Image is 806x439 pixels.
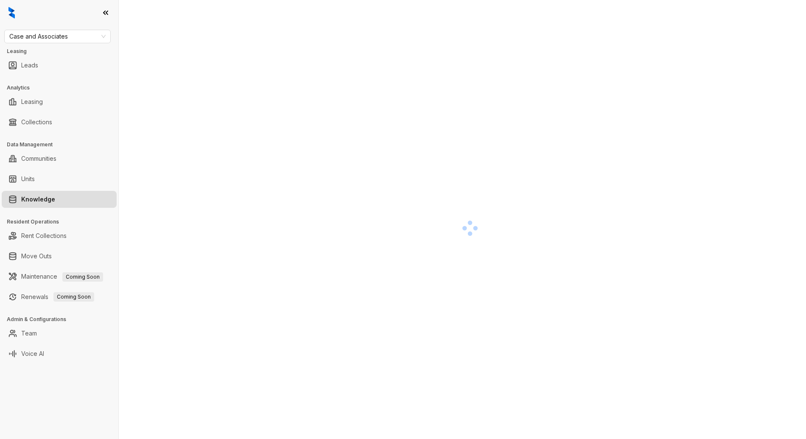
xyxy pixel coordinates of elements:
[21,57,38,74] a: Leads
[21,150,56,167] a: Communities
[2,325,117,342] li: Team
[21,191,55,208] a: Knowledge
[7,48,118,55] h3: Leasing
[2,57,117,74] li: Leads
[21,171,35,187] a: Units
[9,30,106,43] span: Case and Associates
[53,292,94,302] span: Coming Soon
[2,227,117,244] li: Rent Collections
[7,316,118,323] h3: Admin & Configurations
[21,114,52,131] a: Collections
[7,84,118,92] h3: Analytics
[21,288,94,305] a: RenewalsComing Soon
[2,345,117,362] li: Voice AI
[21,93,43,110] a: Leasing
[2,171,117,187] li: Units
[2,191,117,208] li: Knowledge
[2,288,117,305] li: Renewals
[2,150,117,167] li: Communities
[2,114,117,131] li: Collections
[7,218,118,226] h3: Resident Operations
[62,272,103,282] span: Coming Soon
[7,141,118,148] h3: Data Management
[21,227,67,244] a: Rent Collections
[2,93,117,110] li: Leasing
[8,7,15,19] img: logo
[2,268,117,285] li: Maintenance
[21,325,37,342] a: Team
[21,248,52,265] a: Move Outs
[21,345,44,362] a: Voice AI
[2,248,117,265] li: Move Outs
